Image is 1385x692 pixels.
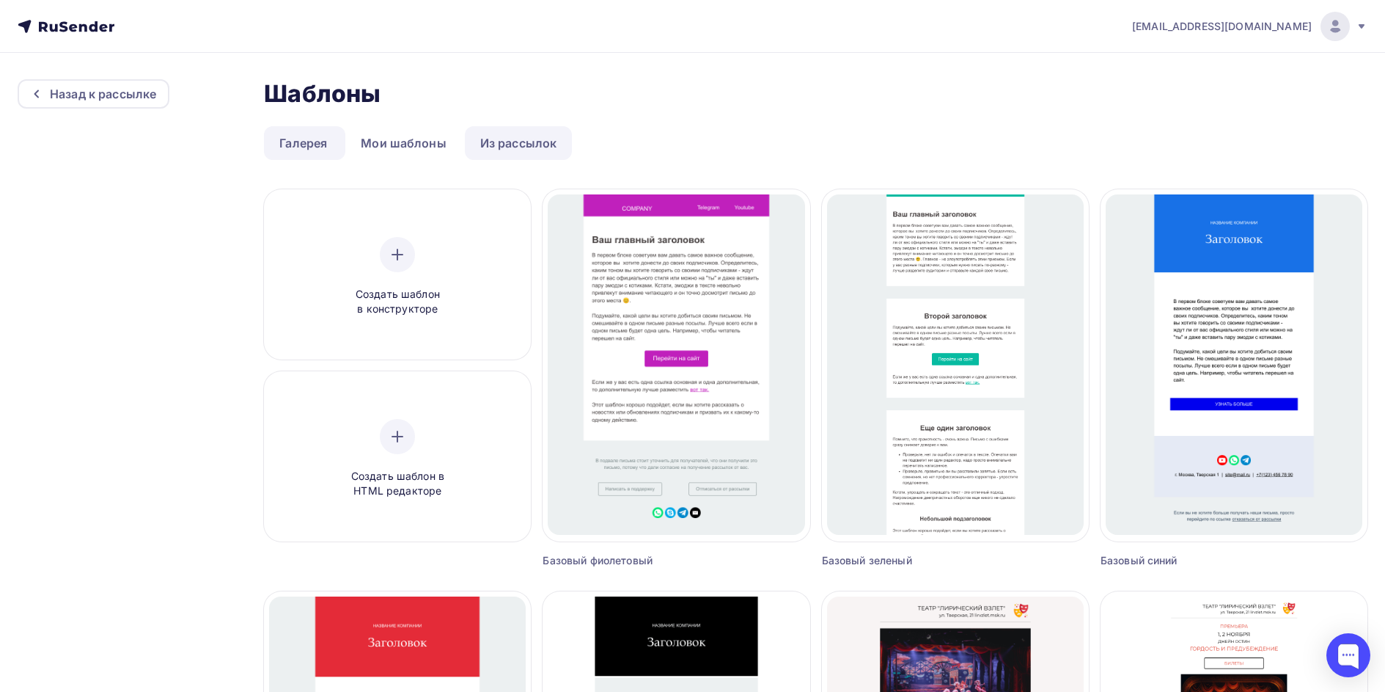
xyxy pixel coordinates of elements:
div: Базовый зеленый [822,553,1022,568]
a: Из рассылок [465,126,573,160]
a: Мои шаблоны [345,126,462,160]
h2: Шаблоны [264,79,381,109]
a: Галерея [264,126,342,160]
span: Создать шаблон в HTML редакторе [328,469,467,499]
a: [EMAIL_ADDRESS][DOMAIN_NAME] [1132,12,1367,41]
span: [EMAIL_ADDRESS][DOMAIN_NAME] [1132,19,1312,34]
div: Базовый синий [1101,553,1301,568]
div: Базовый фиолетовый [543,553,743,568]
span: Создать шаблон в конструкторе [328,287,467,317]
div: Назад к рассылке [50,85,156,103]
